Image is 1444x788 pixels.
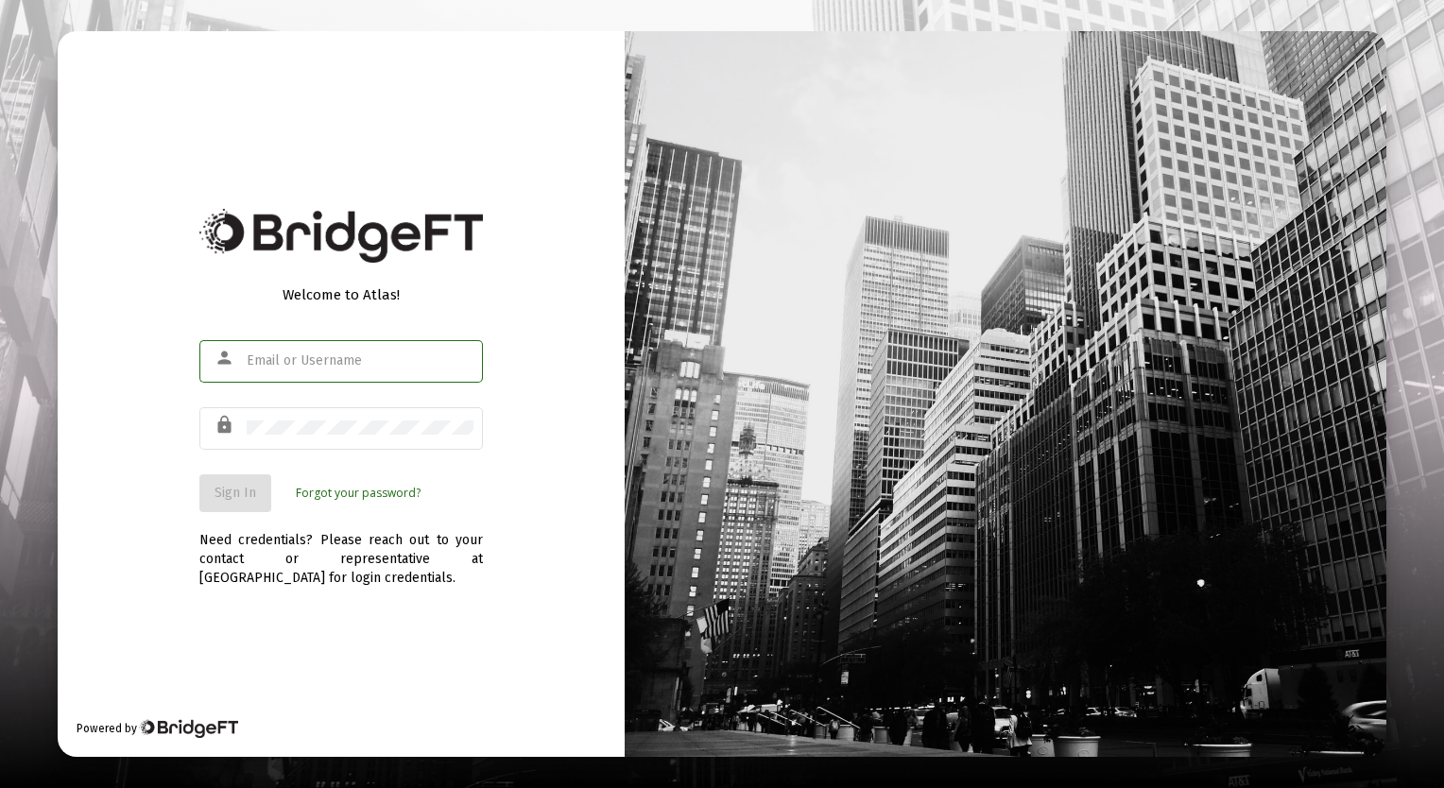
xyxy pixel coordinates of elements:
div: Need credentials? Please reach out to your contact or representative at [GEOGRAPHIC_DATA] for log... [199,512,483,588]
a: Forgot your password? [296,484,421,503]
div: Welcome to Atlas! [199,285,483,304]
mat-icon: lock [215,414,237,437]
input: Email or Username [247,353,473,368]
img: Bridge Financial Technology Logo [199,209,483,263]
mat-icon: person [215,347,237,369]
span: Sign In [215,485,256,501]
button: Sign In [199,474,271,512]
div: Powered by [77,719,238,738]
img: Bridge Financial Technology Logo [139,719,238,738]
